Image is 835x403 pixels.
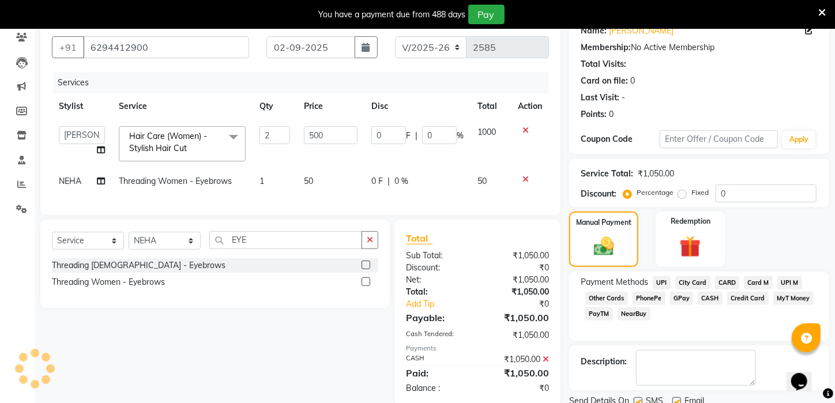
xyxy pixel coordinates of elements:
[622,92,625,104] div: -
[53,72,558,93] div: Services
[477,311,558,325] div: ₹1,050.00
[477,286,558,298] div: ₹1,050.00
[581,92,619,104] div: Last Visit:
[581,25,607,37] div: Name:
[397,250,477,262] div: Sub Total:
[653,276,671,289] span: UPI
[477,382,558,394] div: ₹0
[609,108,614,120] div: 0
[59,176,81,186] span: NEHA
[209,231,362,249] input: Search or Scan
[371,175,383,187] span: 0 F
[397,366,477,380] div: Paid:
[477,353,558,366] div: ₹1,050.00
[585,292,628,305] span: Other Cards
[585,307,613,321] span: PayTM
[609,25,674,37] a: [PERSON_NAME]
[660,130,778,148] input: Enter Offer / Coupon Code
[675,276,710,289] span: City Card
[187,143,192,153] a: x
[630,75,635,87] div: 0
[83,36,249,58] input: Search by Name/Mobile/Email/Code
[698,292,723,305] span: CASH
[581,75,628,87] div: Card on file:
[364,93,471,119] th: Disc
[388,175,390,187] span: |
[52,36,84,58] button: +91
[581,133,660,145] div: Coupon Code
[319,9,466,21] div: You have a payment due from 488 days
[491,298,558,310] div: ₹0
[477,127,496,137] span: 1000
[397,353,477,366] div: CASH
[397,262,477,274] div: Discount:
[633,292,665,305] span: PhonePe
[129,131,207,153] span: Hair Care (Women) - Stylish Hair Cut
[471,93,511,119] th: Total
[581,276,648,288] span: Payment Methods
[777,276,802,289] span: UPI M
[397,329,477,341] div: Cash Tendered:
[588,235,620,258] img: _cash.svg
[670,292,694,305] span: GPay
[397,274,477,286] div: Net:
[673,233,708,260] img: _gift.svg
[581,42,631,54] div: Membership:
[638,168,674,180] div: ₹1,050.00
[112,93,253,119] th: Service
[477,176,487,186] span: 50
[715,276,740,289] span: CARD
[397,382,477,394] div: Balance :
[406,130,411,142] span: F
[52,276,165,288] div: Threading Women - Eyebrows
[637,187,674,198] label: Percentage
[397,298,491,310] a: Add Tip
[457,130,464,142] span: %
[581,42,818,54] div: No Active Membership
[477,366,558,380] div: ₹1,050.00
[394,175,408,187] span: 0 %
[773,292,814,305] span: MyT Money
[477,250,558,262] div: ₹1,050.00
[727,292,769,305] span: Credit Card
[691,187,709,198] label: Fixed
[253,93,298,119] th: Qty
[406,344,549,353] div: Payments
[397,311,477,325] div: Payable:
[304,176,313,186] span: 50
[468,5,505,24] button: Pay
[671,216,710,227] label: Redemption
[581,188,616,200] div: Discount:
[477,262,558,274] div: ₹0
[581,356,627,368] div: Description:
[581,168,633,180] div: Service Total:
[406,232,432,244] span: Total
[477,274,558,286] div: ₹1,050.00
[744,276,773,289] span: Card M
[52,93,112,119] th: Stylist
[787,357,823,391] iframe: chat widget
[477,329,558,341] div: ₹1,050.00
[52,259,225,272] div: Threading [DEMOGRAPHIC_DATA] - Eyebrows
[581,108,607,120] div: Points:
[576,217,631,228] label: Manual Payment
[415,130,417,142] span: |
[259,176,264,186] span: 1
[297,93,364,119] th: Price
[511,93,549,119] th: Action
[397,286,477,298] div: Total:
[783,131,815,148] button: Apply
[618,307,650,321] span: NearBuy
[581,58,626,70] div: Total Visits:
[119,176,232,186] span: Threading Women - Eyebrows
